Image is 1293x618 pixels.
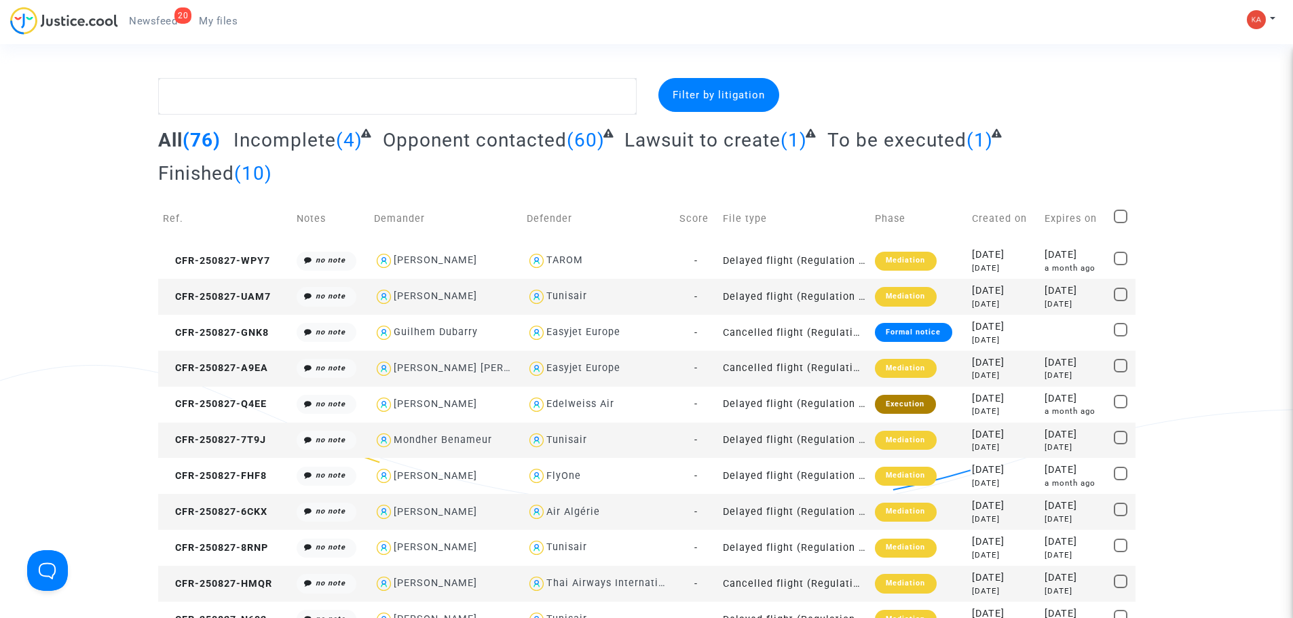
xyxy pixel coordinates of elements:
div: a month ago [1045,406,1104,417]
span: - [694,255,698,267]
img: icon-user.svg [374,359,394,379]
td: Delayed flight (Regulation EC 261/2004) [718,387,871,423]
div: Formal notice [875,323,952,342]
div: [DATE] [1045,427,1104,442]
td: Phase [870,195,967,243]
span: CFR-250827-HMQR [163,578,272,590]
span: (1) [967,129,993,151]
img: icon-user.svg [527,538,546,558]
img: icon-user.svg [374,466,394,486]
div: TAROM [546,254,583,266]
i: no note [316,543,345,552]
div: [DATE] [972,535,1035,549]
img: 5313a9924b78e7fbfe8fb7f85326e248 [1247,10,1266,29]
div: [DATE] [1045,585,1104,597]
td: File type [718,195,871,243]
span: Opponent contacted [383,129,567,151]
div: [DATE] [972,248,1035,263]
span: CFR-250827-FHF8 [163,470,267,482]
img: icon-user.svg [374,395,394,414]
img: icon-user.svg [374,251,394,271]
span: CFR-250827-A9EA [163,362,268,374]
img: icon-user.svg [527,395,546,414]
div: [DATE] [972,284,1035,298]
span: (10) [234,162,272,185]
div: [PERSON_NAME] [394,541,477,553]
div: a month ago [1045,263,1104,274]
span: (1) [781,129,807,151]
div: [DATE] [1045,355,1104,370]
td: Delayed flight (Regulation EC 261/2004) [718,243,871,279]
span: Filter by litigation [673,89,765,101]
span: CFR-250827-7T9J [163,434,266,446]
div: Mediation [875,252,936,271]
i: no note [316,364,345,372]
div: a month ago [1045,478,1104,489]
i: no note [316,507,345,516]
td: Delayed flight (Regulation EC 261/2004) [718,458,871,494]
div: [PERSON_NAME] [394,506,477,518]
span: - [694,578,698,590]
div: [DATE] [972,334,1035,346]
td: Created on [967,195,1040,243]
div: 20 [174,7,191,24]
div: [PERSON_NAME] [394,470,477,482]
div: [DATE] [1045,549,1104,561]
span: CFR-250827-WPY7 [163,255,270,267]
img: icon-user.svg [527,251,546,271]
span: CFR-250827-6CKX [163,506,267,518]
td: Notes [292,195,369,243]
div: FlyOne [546,470,581,482]
td: Delayed flight (Regulation EC 261/2004) [718,279,871,315]
i: no note [316,256,345,265]
div: [DATE] [1045,284,1104,298]
td: Cancelled flight (Regulation EC 261/2004) [718,315,871,351]
i: no note [316,292,345,301]
div: Easyjet Europe [546,362,620,374]
div: [DATE] [972,514,1035,525]
div: [DATE] [1045,442,1104,453]
div: Mediation [875,503,936,522]
span: To be executed [827,129,967,151]
a: 20Newsfeed [118,11,188,31]
img: icon-user.svg [527,502,546,522]
img: icon-user.svg [374,323,394,343]
div: Mediation [875,539,936,558]
span: (76) [183,129,221,151]
div: [DATE] [972,463,1035,478]
div: [DATE] [972,320,1035,334]
span: CFR-250827-Q4EE [163,398,267,410]
div: [PERSON_NAME] [394,290,477,302]
span: - [694,362,698,374]
span: - [694,434,698,446]
img: jc-logo.svg [10,7,118,35]
div: [DATE] [1045,248,1104,263]
div: [DATE] [1045,514,1104,525]
span: All [158,129,183,151]
div: [DATE] [972,355,1035,370]
div: [DATE] [972,370,1035,381]
img: icon-user.svg [374,431,394,450]
span: Newsfeed [129,15,177,27]
span: CFR-250827-GNK8 [163,327,269,339]
div: [DATE] [1045,499,1104,514]
div: Mediation [875,359,936,378]
span: - [694,327,698,339]
div: [DATE] [972,499,1035,514]
td: Expires on [1040,195,1109,243]
div: Mediation [875,287,936,306]
td: Defender [522,195,675,243]
span: Lawsuit to create [624,129,781,151]
span: CFR-250827-8RNP [163,542,268,554]
td: Score [675,195,718,243]
td: Cancelled flight (Regulation EC 261/2004) [718,566,871,602]
div: Air Algérie [546,506,600,518]
div: [DATE] [1045,298,1104,310]
div: [DATE] [972,298,1035,310]
div: [DATE] [1045,391,1104,406]
span: (4) [336,129,362,151]
img: icon-user.svg [527,431,546,450]
div: [PERSON_NAME] [PERSON_NAME] [394,362,564,374]
iframe: Help Scout Beacon - Open [27,550,68,591]
div: Mondher Benameur [394,434,492,446]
